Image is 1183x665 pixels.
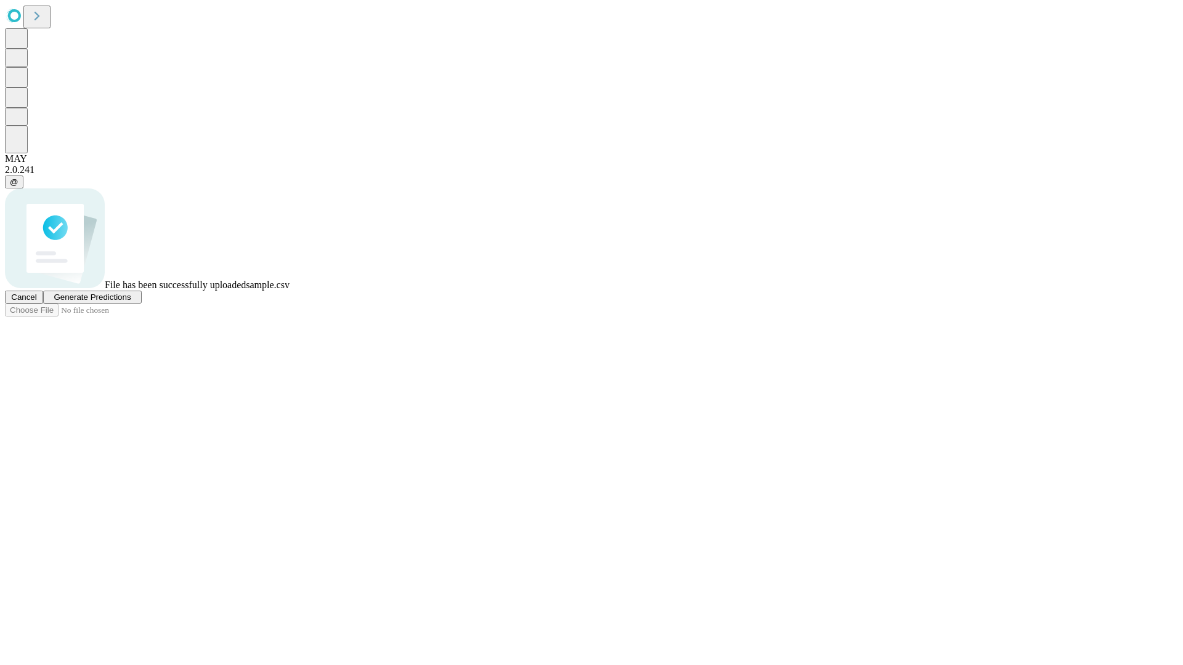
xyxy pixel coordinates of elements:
button: @ [5,175,23,188]
span: File has been successfully uploaded [105,280,246,290]
button: Generate Predictions [43,291,142,304]
div: MAY [5,153,1178,164]
span: Cancel [11,292,37,302]
div: 2.0.241 [5,164,1178,175]
span: sample.csv [246,280,290,290]
button: Cancel [5,291,43,304]
span: Generate Predictions [54,292,131,302]
span: @ [10,177,18,187]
